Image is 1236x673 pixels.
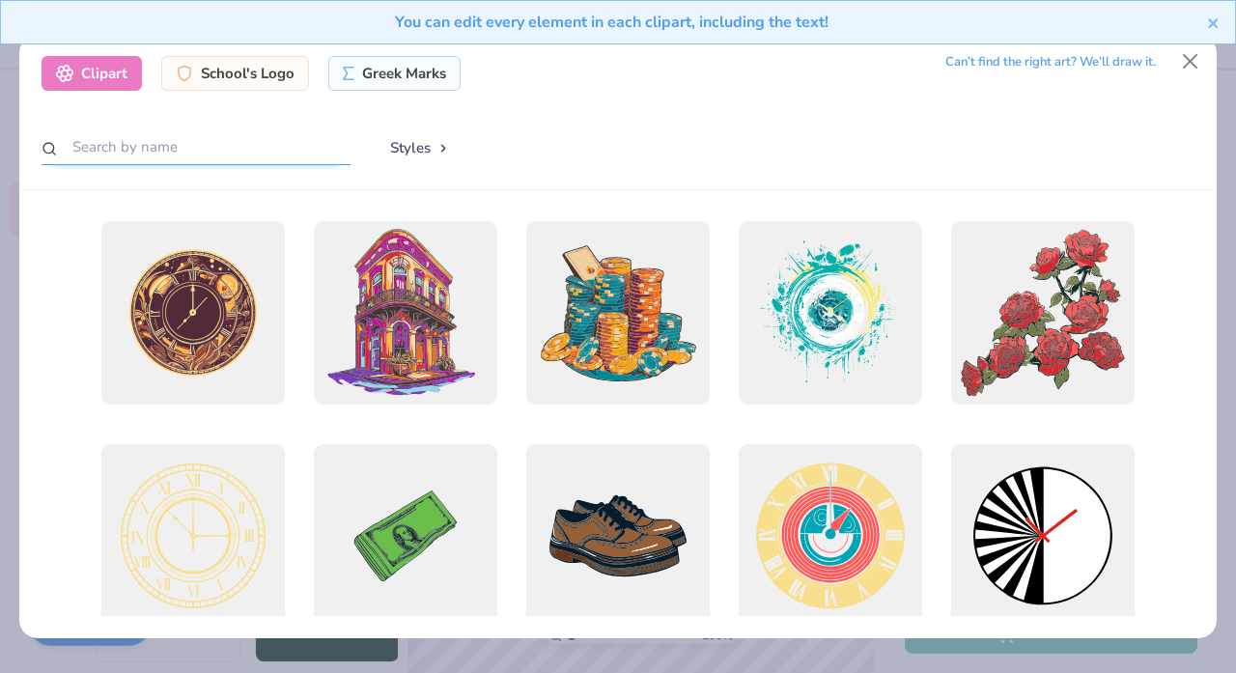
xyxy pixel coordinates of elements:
button: close [1207,11,1221,34]
div: Greek Marks [328,56,461,91]
input: Search by name [42,129,351,165]
button: Close [1172,43,1209,80]
div: School's Logo [161,56,309,91]
button: Styles [370,129,470,166]
div: Can’t find the right art? We’ll draw it. [945,45,1156,79]
div: Clipart [42,56,142,91]
div: You can edit every element in each clipart, including the text! [15,11,1207,34]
